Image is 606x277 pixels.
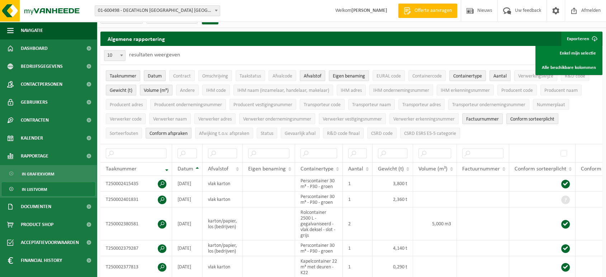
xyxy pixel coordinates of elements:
span: In lijstvorm [22,183,47,196]
button: Conform afspraken : Activate to sort [146,128,191,138]
a: In lijstvorm [2,182,95,196]
button: Producent codeProducent code: Activate to sort [497,85,537,95]
button: Afwijking t.o.v. afsprakenAfwijking t.o.v. afspraken: Activate to sort [195,128,253,138]
td: karton/papier, los (bedrijven) [203,207,243,240]
button: AndereAndere: Activate to sort [176,85,199,95]
span: IHM adres [341,88,362,93]
span: CSRD code [371,131,393,136]
button: Producent naamProducent naam: Activate to sort [540,85,582,95]
span: Andere [180,88,195,93]
button: Verwerker codeVerwerker code: Activate to sort [106,113,146,124]
td: 4,140 t [373,240,413,256]
button: Verwerker erkenningsnummerVerwerker erkenningsnummer: Activate to sort [389,113,459,124]
td: vlak karton [203,192,243,207]
span: Contactpersonen [21,75,62,93]
span: Afwijking t.o.v. afspraken [199,131,249,136]
span: Verwerker erkenningsnummer [393,117,455,122]
span: Verwerker code [110,117,142,122]
span: Gewicht (t) [378,166,404,172]
td: 1 [343,176,373,192]
span: Producent vestigingsnummer [233,102,292,108]
span: Transporteur adres [402,102,441,108]
td: Perscontainer 30 m³ - P30 - groen [295,192,343,207]
span: Containertype [453,74,482,79]
span: Contracten [21,111,49,129]
span: Producent adres [110,102,143,108]
span: 10 [104,51,125,61]
td: vlak karton [203,176,243,192]
button: Volume (m³)Volume (m³): Activate to sort [140,85,172,95]
span: Gewicht (t) [110,88,132,93]
button: AfvalstofAfvalstof: Activate to sort [300,70,325,81]
h2: Algemene rapportering [100,32,172,46]
td: 3,800 t [373,176,413,192]
a: Enkel mijn selectie [536,46,601,60]
td: Rolcontainer 2500 L - gegalvaniseerd - vlak deksel - slot - grijs [295,207,343,240]
button: Verwerker naamVerwerker naam: Activate to sort [149,113,191,124]
span: Volume (m³) [418,166,448,172]
button: Producent vestigingsnummerProducent vestigingsnummer: Activate to sort [229,99,296,110]
button: AantalAantal: Activate to sort [489,70,511,81]
button: SorteerfoutenSorteerfouten: Activate to sort [106,128,142,138]
button: ContainertypeContainertype: Activate to sort [449,70,486,81]
span: Contract [173,74,191,79]
td: T250002379287 [100,240,172,256]
span: R&D code finaal [327,131,360,136]
td: [DATE] [172,240,203,256]
span: Verwerker adres [198,117,232,122]
span: Gevaarlijk afval [285,131,316,136]
label: resultaten weergeven [129,52,180,58]
button: Verwerker ondernemingsnummerVerwerker ondernemingsnummer: Activate to sort [239,113,315,124]
span: 10 [104,50,126,61]
button: TaakstatusTaakstatus: Activate to sort [236,70,265,81]
span: 01-600498 - DECATHLON BELGIUM NV/SA - EVERE [95,6,220,16]
button: VerwerkingswijzeVerwerkingswijze: Activate to sort [514,70,557,81]
td: 2,360 t [373,192,413,207]
span: Conform sorteerplicht [510,117,554,122]
span: Producent naam [544,88,578,93]
span: Rapportage [21,147,48,165]
span: Producent code [501,88,533,93]
button: IHM adresIHM adres: Activate to sort [337,85,366,95]
td: 5,000 m3 [413,207,457,240]
td: Perscontainer 30 m³ - P30 - groen [295,176,343,192]
button: Eigen benamingEigen benaming: Activate to sort [329,70,369,81]
span: Offerte aanvragen [413,7,454,14]
button: Transporteur adresTransporteur adres: Activate to sort [398,99,445,110]
span: IHM ondernemingsnummer [373,88,429,93]
a: In grafiekvorm [2,167,95,180]
td: T250002401831 [100,192,172,207]
span: Producent ondernemingsnummer [154,102,222,108]
button: CSRD codeCSRD code: Activate to sort [367,128,397,138]
button: R&D code finaalR&amp;D code finaal: Activate to sort [323,128,364,138]
span: Conform afspraken [150,131,188,136]
span: Factuurnummer [466,117,499,122]
span: Dashboard [21,39,48,57]
span: Datum [177,166,193,172]
button: EURAL codeEURAL code: Activate to sort [373,70,405,81]
span: Sorteerfouten [110,131,138,136]
span: Transporteur ondernemingsnummer [452,102,525,108]
span: Status [261,131,273,136]
button: Gevaarlijk afval : Activate to sort [281,128,319,138]
button: Producent ondernemingsnummerProducent ondernemingsnummer: Activate to sort [150,99,226,110]
span: Containercode [412,74,442,79]
span: Afvalcode [273,74,292,79]
button: Verwerker vestigingsnummerVerwerker vestigingsnummer: Activate to sort [319,113,386,124]
button: DatumDatum: Activate to sort [144,70,166,81]
button: CSRD ESRS E5-5 categorieCSRD ESRS E5-5 categorie: Activate to sort [400,128,460,138]
button: FactuurnummerFactuurnummer: Activate to sort [462,113,503,124]
strong: [PERSON_NAME] [351,8,387,13]
span: Conform sorteerplicht [515,166,566,172]
a: Alle beschikbare kolommen [536,60,601,75]
span: Transporteur naam [352,102,391,108]
button: ContainercodeContainercode: Activate to sort [408,70,446,81]
span: IHM code [206,88,226,93]
span: 01-600498 - DECATHLON BELGIUM NV/SA - EVERE [95,5,220,16]
button: R&D codeR&amp;D code: Activate to sort [561,70,589,81]
span: Afvalstof [208,166,228,172]
td: 1 [343,192,373,207]
span: Taakstatus [240,74,261,79]
span: Gebruikers [21,93,48,111]
span: Verwerker naam [153,117,187,122]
